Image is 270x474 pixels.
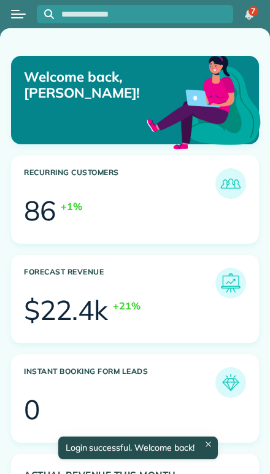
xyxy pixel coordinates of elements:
h3: Recurring Customers [24,168,215,199]
img: icon_form_leads-04211a6a04a5b2264e4ee56bc0799ec3eb69b7e499cbb523a139df1d13a81ae0.png [218,370,243,395]
div: +1% [61,199,82,214]
nav: Main [231,1,270,28]
p: Welcome back, [PERSON_NAME]! [24,69,179,101]
img: icon_recurring_customers-cf858462ba22bcd05b5a5880d41d6543d210077de5bb9ebc9590e49fd87d84ed.png [218,171,243,196]
h3: Forecast Revenue [24,268,215,298]
svg: Focus search [44,9,54,19]
span: 7 [251,6,255,16]
button: Focus search [37,9,54,19]
div: $22.4k [24,297,108,324]
div: +21% [113,298,141,313]
img: dashboard_welcome-42a62b7d889689a78055ac9021e634bf52bae3f8056760290aed330b23ab8690.png [144,42,263,161]
div: Login successful. Welcome back! [58,437,217,459]
div: 0 [24,396,40,423]
h3: Instant Booking Form Leads [24,367,215,398]
img: icon_forecast_revenue-8c13a41c7ed35a8dcfafea3cbb826a0462acb37728057bba2d056411b612bbbe.png [218,271,243,295]
div: 86 [24,197,56,224]
div: 7 unread notifications [236,1,262,28]
button: Open menu [11,7,26,21]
